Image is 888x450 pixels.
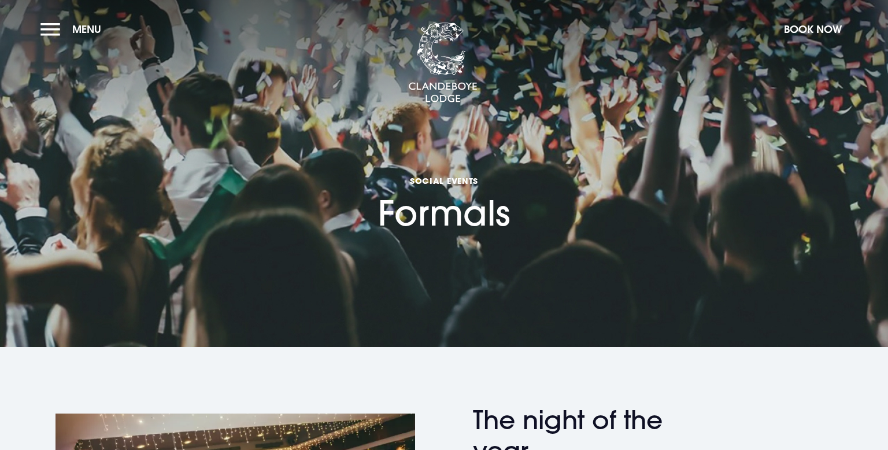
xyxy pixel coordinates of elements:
button: Book Now [778,17,848,42]
span: Social Events [378,175,510,186]
span: Menu [72,23,101,36]
img: Clandeboye Lodge [408,23,478,104]
button: Menu [40,17,107,42]
h1: Formals [378,119,510,234]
